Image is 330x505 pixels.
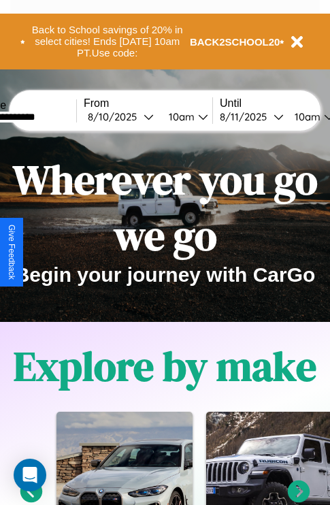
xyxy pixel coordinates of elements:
[7,225,16,280] div: Give Feedback
[25,20,190,63] button: Back to School savings of 20% in select cities! Ends [DATE] 10am PT.Use code:
[288,110,324,123] div: 10am
[220,110,274,123] div: 8 / 11 / 2025
[84,110,158,124] button: 8/10/2025
[190,36,280,48] b: BACK2SCHOOL20
[84,97,212,110] label: From
[14,459,46,491] div: Open Intercom Messenger
[162,110,198,123] div: 10am
[14,338,316,394] h1: Explore by make
[88,110,144,123] div: 8 / 10 / 2025
[158,110,212,124] button: 10am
